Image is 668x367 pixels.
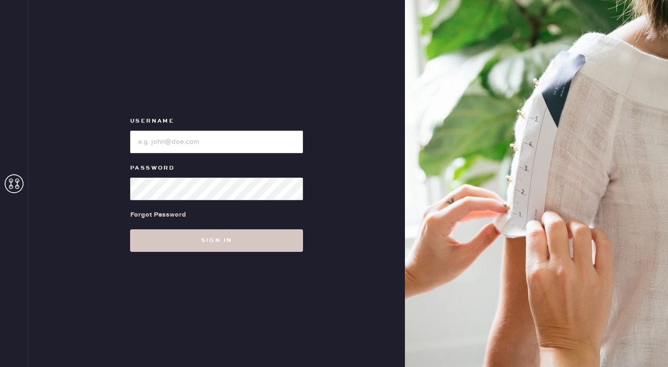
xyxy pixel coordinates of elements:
[130,116,303,127] label: Username
[130,163,303,174] label: Password
[130,200,186,229] a: Forgot Password
[130,210,186,220] div: Forgot Password
[130,131,303,153] input: e.g. john@doe.com
[130,229,303,252] button: Sign in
